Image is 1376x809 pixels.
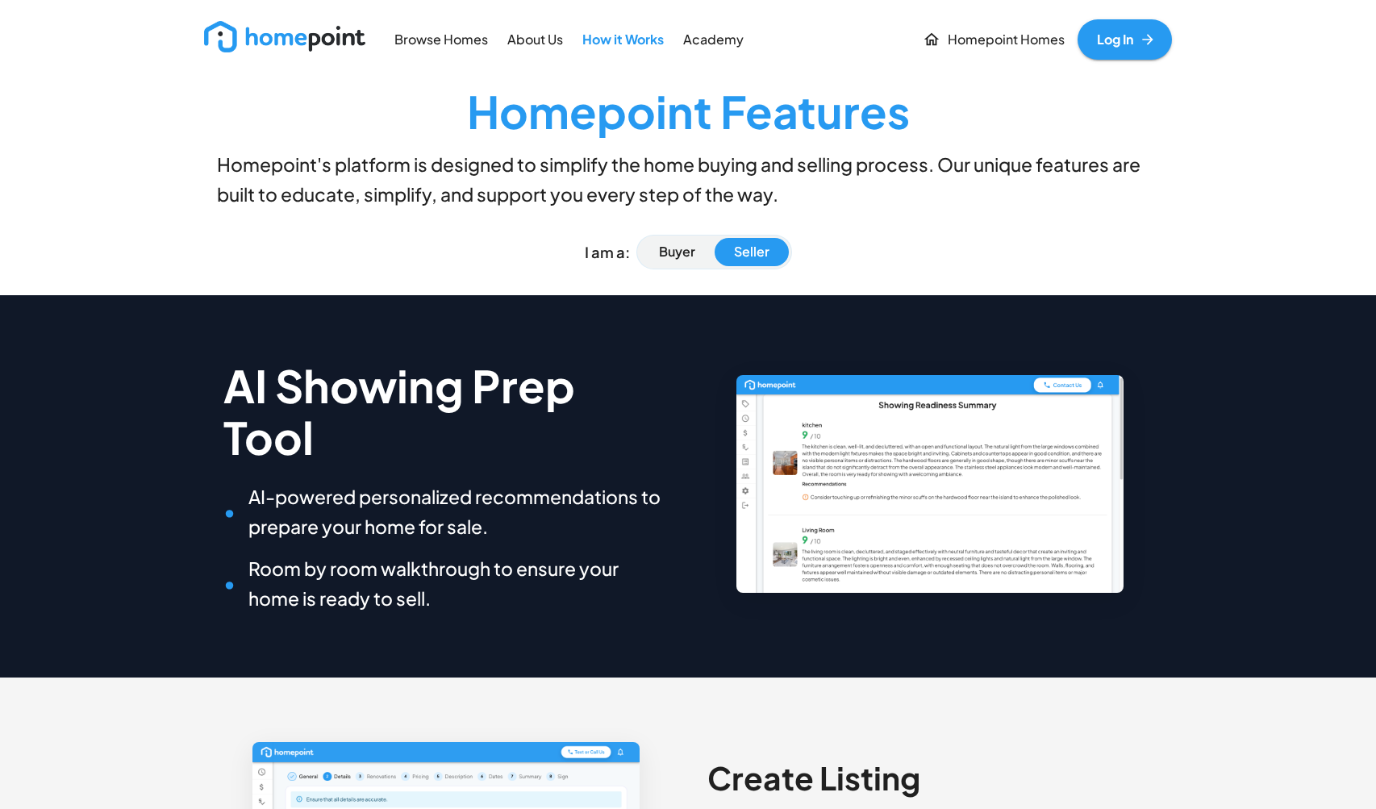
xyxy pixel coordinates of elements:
[223,482,669,541] h6: AI-powered personalized recommendations to prepare your home for sale.
[585,241,630,263] p: I am a:
[223,360,669,463] h3: AI Showing Prep Tool
[948,31,1065,49] p: Homepoint Homes
[736,375,1124,593] img: AI Showing Prep Tool
[715,238,789,266] button: Seller
[636,235,792,269] div: user type
[223,554,669,613] h6: Room by room walkthrough to ensure your home is ready to sell.
[394,31,488,49] p: Browse Homes
[582,31,664,49] p: How it Works
[683,31,744,49] p: Academy
[677,21,750,57] a: Academy
[916,19,1071,60] a: Homepoint Homes
[1078,19,1172,60] a: Log In
[640,238,715,266] button: Buyer
[576,21,670,57] a: How it Works
[507,31,563,49] p: About Us
[204,150,1172,209] h6: Homepoint's platform is designed to simplify the home buying and selling process. Our unique feat...
[204,21,365,52] img: new_logo_light.png
[501,21,569,57] a: About Us
[204,85,1172,137] h3: Homepoint Features
[659,243,695,261] p: Buyer
[388,21,494,57] a: Browse Homes
[707,759,1153,798] h4: Create Listing
[734,243,769,261] p: Seller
